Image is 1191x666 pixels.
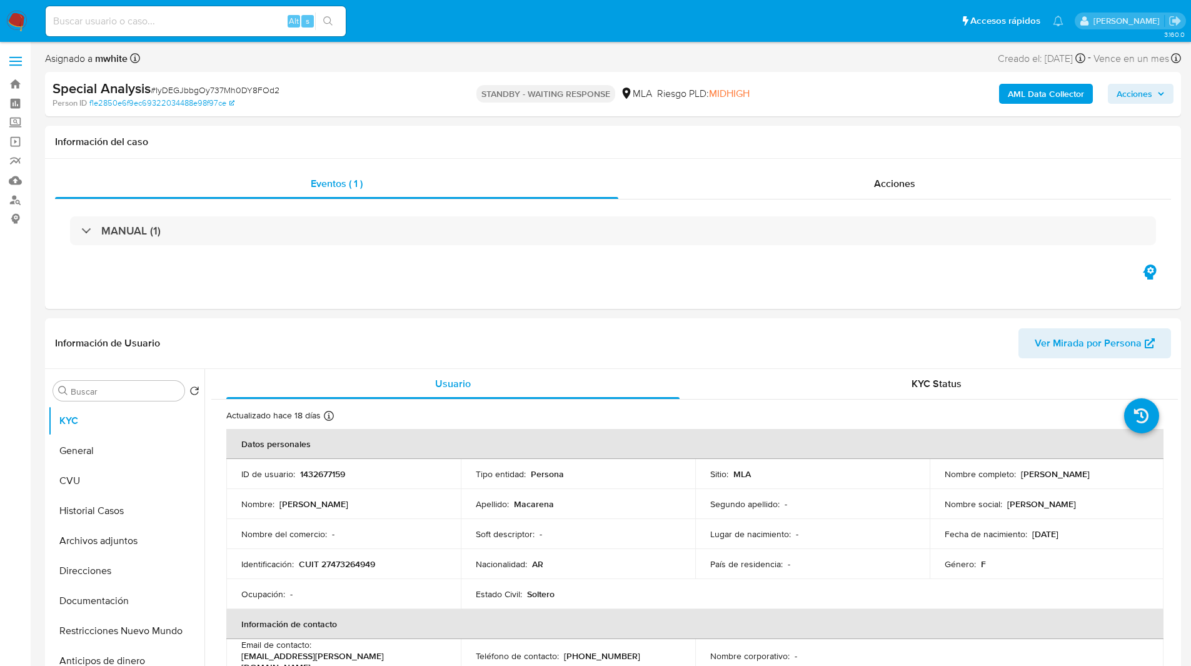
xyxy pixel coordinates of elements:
[540,528,542,540] p: -
[48,586,204,616] button: Documentación
[476,558,527,570] p: Nacionalidad :
[48,556,204,586] button: Direcciones
[970,14,1040,28] span: Accesos rápidos
[733,468,751,480] p: MLA
[241,639,311,650] p: Email de contacto :
[1093,15,1164,27] p: matiasagustin.white@mercadolibre.com
[55,337,160,350] h1: Información de Usuario
[945,468,1016,480] p: Nombre completo :
[241,528,327,540] p: Nombre del comercio :
[531,468,564,480] p: Persona
[476,588,522,600] p: Estado Civil :
[620,87,652,101] div: MLA
[874,176,915,191] span: Acciones
[241,558,294,570] p: Identificación :
[279,498,348,510] p: [PERSON_NAME]
[48,406,204,436] button: KYC
[89,98,234,109] a: f1e2850e6f9ec69322034488e98f97ce
[55,136,1171,148] h1: Información del caso
[1018,328,1171,358] button: Ver Mirada por Persona
[527,588,555,600] p: Soltero
[70,216,1156,245] div: MANUAL (1)
[710,650,790,662] p: Nombre corporativo :
[1021,468,1090,480] p: [PERSON_NAME]
[46,13,346,29] input: Buscar usuario o caso...
[912,376,962,391] span: KYC Status
[657,87,750,101] span: Riesgo PLD:
[289,15,299,27] span: Alt
[945,498,1002,510] p: Nombre social :
[1117,84,1152,104] span: Acciones
[476,650,559,662] p: Teléfono de contacto :
[48,616,204,646] button: Restricciones Nuevo Mundo
[241,498,274,510] p: Nombre :
[1053,16,1063,26] a: Notificaciones
[226,609,1163,639] th: Información de contacto
[476,468,526,480] p: Tipo entidad :
[788,558,790,570] p: -
[332,528,334,540] p: -
[795,650,797,662] p: -
[1093,52,1169,66] span: Vence en un mes
[514,498,554,510] p: Macarena
[226,410,321,421] p: Actualizado hace 18 días
[48,436,204,466] button: General
[300,468,345,480] p: 1432677159
[1035,328,1142,358] span: Ver Mirada por Persona
[306,15,309,27] span: s
[1088,50,1091,67] span: -
[93,51,128,66] b: mwhite
[101,224,161,238] h3: MANUAL (1)
[53,98,87,109] b: Person ID
[226,429,1163,459] th: Datos personales
[311,176,363,191] span: Eventos ( 1 )
[710,468,728,480] p: Sitio :
[45,52,128,66] span: Asignado a
[710,558,783,570] p: País de residencia :
[476,85,615,103] p: STANDBY - WAITING RESPONSE
[48,526,204,556] button: Archivos adjuntos
[435,376,471,391] span: Usuario
[532,558,543,570] p: AR
[58,386,68,396] button: Buscar
[476,528,535,540] p: Soft descriptor :
[48,466,204,496] button: CVU
[709,86,750,101] span: MIDHIGH
[945,528,1027,540] p: Fecha de nacimiento :
[476,498,509,510] p: Apellido :
[151,84,279,96] span: # IyDEGJbbgOy737Mh0DY8FOd2
[564,650,640,662] p: [PHONE_NUMBER]
[1168,14,1182,28] a: Salir
[710,498,780,510] p: Segundo apellido :
[241,468,295,480] p: ID de usuario :
[53,78,151,98] b: Special Analysis
[796,528,798,540] p: -
[981,558,986,570] p: F
[189,386,199,400] button: Volver al orden por defecto
[315,13,341,30] button: search-icon
[785,498,787,510] p: -
[48,496,204,526] button: Historial Casos
[999,84,1093,104] button: AML Data Collector
[241,588,285,600] p: Ocupación :
[299,558,375,570] p: CUIT 27473264949
[1008,84,1084,104] b: AML Data Collector
[998,50,1085,67] div: Creado el: [DATE]
[945,558,976,570] p: Género :
[1032,528,1058,540] p: [DATE]
[71,386,179,397] input: Buscar
[290,588,293,600] p: -
[710,528,791,540] p: Lugar de nacimiento :
[1007,498,1076,510] p: [PERSON_NAME]
[1108,84,1173,104] button: Acciones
